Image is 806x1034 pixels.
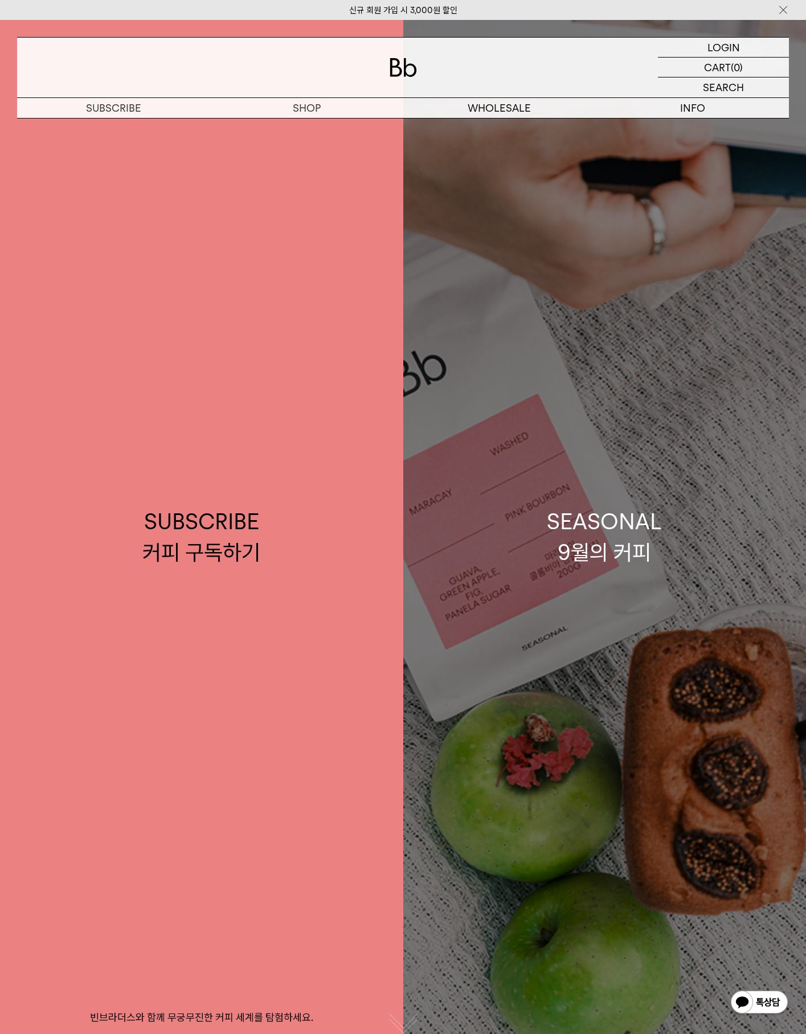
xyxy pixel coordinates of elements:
a: CART (0) [658,58,789,77]
div: SUBSCRIBE 커피 구독하기 [142,506,260,567]
a: SHOP [210,98,403,118]
a: LOGIN [658,38,789,58]
p: INFO [596,98,789,118]
p: LOGIN [707,38,740,57]
p: CART [704,58,731,77]
p: (0) [731,58,743,77]
p: SEARCH [703,77,744,97]
img: 로고 [390,58,417,77]
img: 카카오톡 채널 1:1 채팅 버튼 [730,990,789,1017]
div: SEASONAL 9월의 커피 [547,506,662,567]
a: 신규 회원 가입 시 3,000원 할인 [349,5,457,15]
a: SUBSCRIBE [17,98,210,118]
p: WHOLESALE [403,98,596,118]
